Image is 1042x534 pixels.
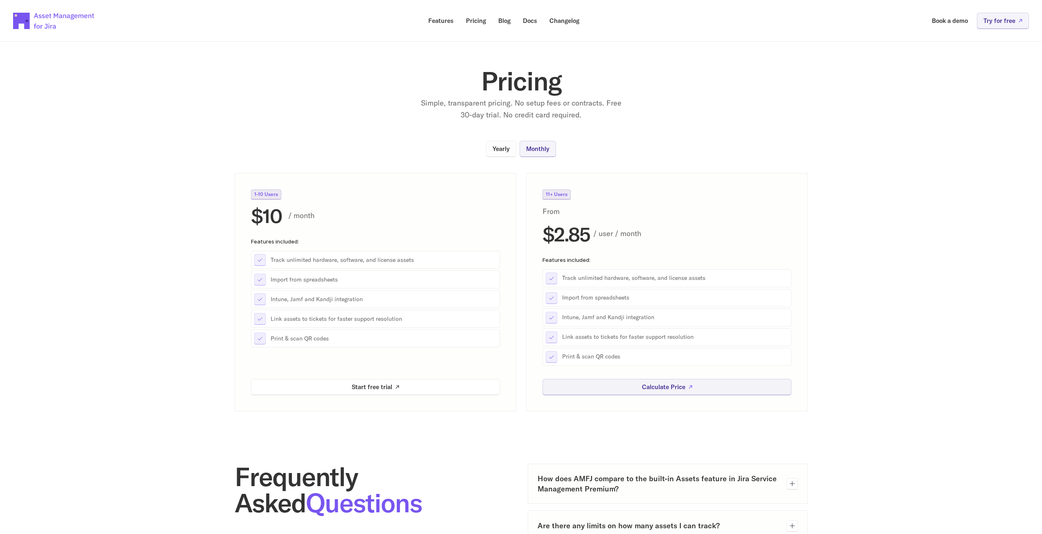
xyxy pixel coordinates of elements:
h3: How does AMFJ compare to the built-in Assets feature in Jira Service Management Premium? [538,473,780,494]
a: Book a demo [926,13,974,29]
p: Monthly [526,146,549,152]
p: Link assets to tickets for faster support resolution [562,333,788,341]
a: Changelog [544,13,585,29]
h3: Are there any limits on how many assets I can track? [538,520,780,531]
p: Print & scan QR codes [271,334,497,342]
h2: $2.85 [542,224,590,243]
p: Start free trial [352,384,392,390]
a: Blog [493,13,516,29]
a: Start free trial [251,379,500,395]
p: Simple, transparent pricing. No setup fees or contracts. Free 30-day trial. No credit card required. [419,97,624,121]
p: 1-10 Users [254,192,278,197]
a: Try for free [977,13,1029,29]
p: Pricing [466,18,486,24]
p: Yearly [493,146,510,152]
p: From [542,206,580,218]
p: Features included: [542,257,791,262]
p: Blog [498,18,511,24]
p: Track unlimited hardware, software, and license assets [562,274,788,282]
p: Import from spreadsheets [271,275,497,284]
h1: Pricing [357,68,685,94]
a: Docs [517,13,543,29]
p: / user / month [593,228,791,240]
p: Features included: [251,239,500,244]
a: Pricing [460,13,492,29]
a: Features [423,13,459,29]
h2: Frequently Asked [235,464,515,516]
p: Link assets to tickets for faster support resolution [271,315,497,323]
p: Track unlimited hardware, software, and license assets [271,256,497,264]
span: Questions [306,486,422,519]
p: Docs [523,18,537,24]
p: / month [288,210,500,221]
p: 11+ Users [546,192,567,197]
h2: $10 [251,206,282,225]
p: Intune, Jamf and Kandji integration [271,295,497,303]
p: Book a demo [932,18,968,24]
a: Calculate Price [542,379,791,395]
p: Changelog [549,18,579,24]
p: Calculate Price [642,384,685,390]
p: Print & scan QR codes [562,353,788,361]
p: Try for free [983,18,1015,24]
p: Features [428,18,454,24]
p: Intune, Jamf and Kandji integration [562,313,788,322]
p: Import from spreadsheets [562,294,788,302]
